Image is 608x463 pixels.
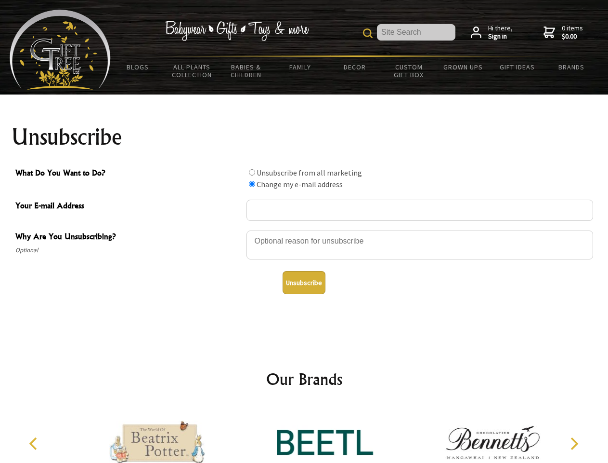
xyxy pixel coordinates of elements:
input: What Do You Want to Do? [249,181,255,187]
img: product search [363,28,373,38]
a: BLOGS [111,57,165,77]
span: What Do You Want to Do? [15,167,242,181]
span: Your E-mail Address [15,200,242,214]
span: Why Are You Unsubscribing? [15,231,242,245]
button: Unsubscribe [283,271,325,294]
img: Babyware - Gifts - Toys and more... [10,10,111,90]
label: Unsubscribe from all marketing [257,168,362,177]
button: Next [563,433,584,454]
span: Hi there, [488,24,513,41]
a: Decor [327,57,382,77]
a: Custom Gift Box [382,57,436,85]
h1: Unsubscribe [12,125,597,149]
a: Family [273,57,328,77]
span: 0 items [562,24,583,41]
a: Grown Ups [436,57,490,77]
a: Babies & Children [219,57,273,85]
strong: Sign in [488,32,513,41]
span: Optional [15,245,242,256]
a: All Plants Collection [165,57,220,85]
textarea: Why Are You Unsubscribing? [246,231,593,259]
button: Previous [24,433,45,454]
a: 0 items$0.00 [543,24,583,41]
a: Gift Ideas [490,57,544,77]
img: Babywear - Gifts - Toys & more [165,21,309,41]
input: Site Search [377,24,455,41]
label: Change my e-mail address [257,179,343,189]
strong: $0.00 [562,32,583,41]
input: Your E-mail Address [246,200,593,221]
h2: Our Brands [19,368,589,391]
input: What Do You Want to Do? [249,169,255,176]
a: Hi there,Sign in [471,24,513,41]
a: Brands [544,57,599,77]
